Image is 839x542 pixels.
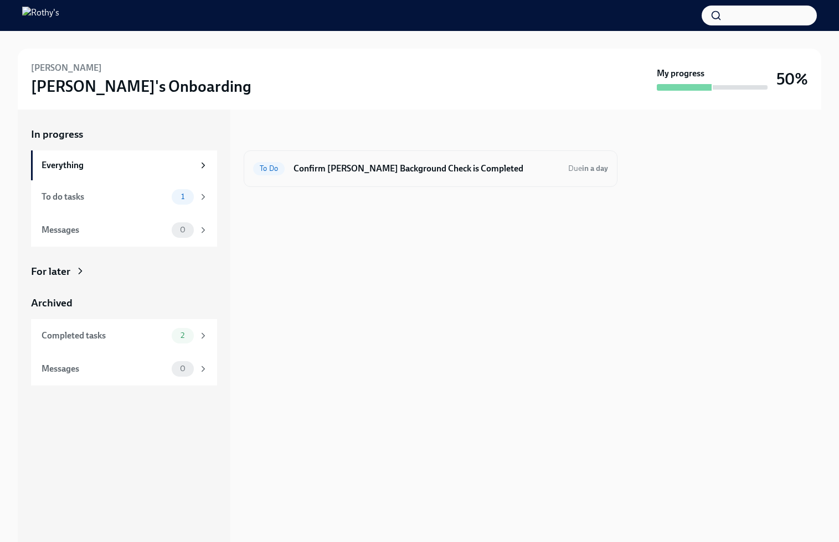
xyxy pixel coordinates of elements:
h6: [PERSON_NAME] [31,62,102,74]
div: To do tasks [42,191,167,203]
a: To do tasks1 [31,180,217,213]
div: In progress [244,127,296,142]
img: Rothy's [22,7,59,24]
div: Everything [42,159,194,171]
a: Messages0 [31,352,217,385]
span: 0 [173,364,192,373]
a: Messages0 [31,213,217,247]
a: For later [31,264,217,279]
strong: My progress [657,67,704,80]
span: Due [568,164,608,173]
h6: Confirm [PERSON_NAME] Background Check is Completed [294,163,559,175]
span: 2 [174,331,191,340]
a: Everything [31,150,217,180]
a: Archived [31,296,217,310]
span: 0 [173,226,192,234]
div: Messages [42,224,167,236]
a: In progress [31,127,217,142]
div: Completed tasks [42,330,167,342]
span: To Do [253,164,285,173]
a: Completed tasks2 [31,319,217,352]
span: 1 [174,192,191,201]
a: To DoConfirm [PERSON_NAME] Background Check is CompletedDuein a day [253,160,608,178]
h3: [PERSON_NAME]'s Onboarding [31,76,251,96]
div: Messages [42,363,167,375]
strong: in a day [582,164,608,173]
span: October 4th, 2025 09:00 [568,163,608,174]
h3: 50% [776,69,808,89]
div: For later [31,264,70,279]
